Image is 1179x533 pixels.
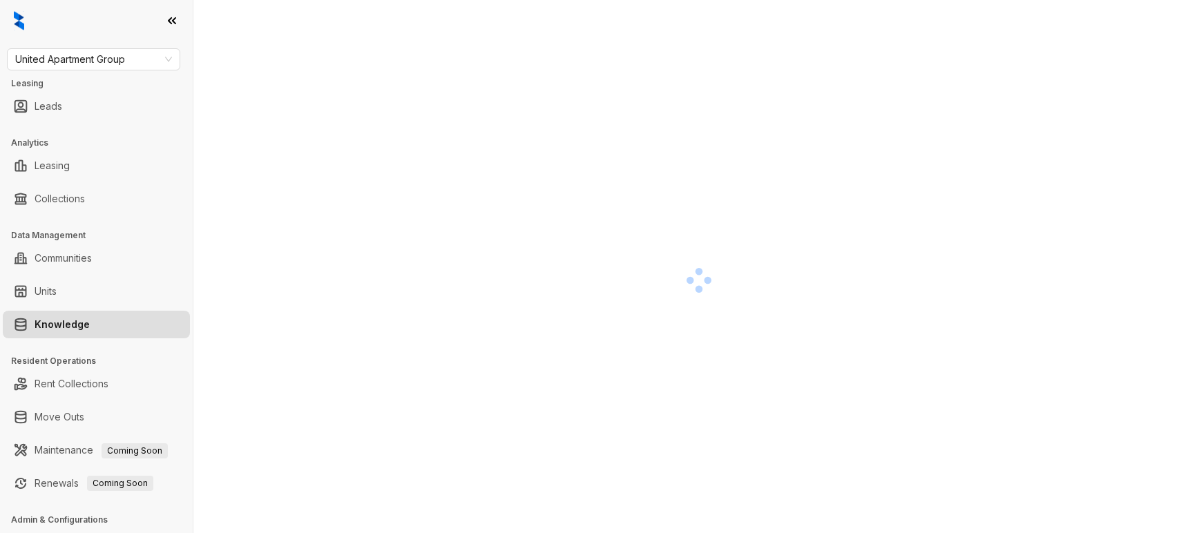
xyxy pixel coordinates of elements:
[3,370,190,398] li: Rent Collections
[35,93,62,120] a: Leads
[3,403,190,431] li: Move Outs
[3,436,190,464] li: Maintenance
[35,403,84,431] a: Move Outs
[3,244,190,272] li: Communities
[11,514,193,526] h3: Admin & Configurations
[87,476,153,491] span: Coming Soon
[3,469,190,497] li: Renewals
[102,443,168,458] span: Coming Soon
[35,185,85,213] a: Collections
[35,152,70,180] a: Leasing
[3,185,190,213] li: Collections
[11,77,193,90] h3: Leasing
[35,469,153,497] a: RenewalsComing Soon
[11,355,193,367] h3: Resident Operations
[3,152,190,180] li: Leasing
[14,11,24,30] img: logo
[11,137,193,149] h3: Analytics
[35,311,90,338] a: Knowledge
[3,93,190,120] li: Leads
[3,278,190,305] li: Units
[15,49,172,70] span: United Apartment Group
[35,244,92,272] a: Communities
[11,229,193,242] h3: Data Management
[35,370,108,398] a: Rent Collections
[35,278,57,305] a: Units
[3,311,190,338] li: Knowledge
